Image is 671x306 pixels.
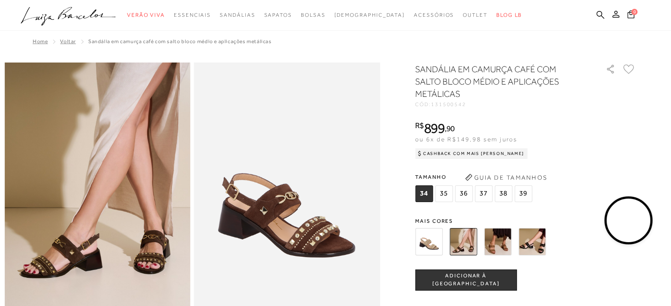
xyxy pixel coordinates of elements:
[415,269,517,291] button: ADICIONAR À [GEOGRAPHIC_DATA]
[518,228,546,255] img: SANDÁLIA EM COURO PRETO COM SALTO BLOCO MÉDIO E APLICAÇÕES METÁLICAS
[414,7,454,23] a: categoryNavScreenReaderText
[33,38,48,44] a: Home
[450,228,477,255] img: SANDÁLIA EM CAMURÇA CAFÉ COM SALTO BLOCO MÉDIO E APLICAÇÕES METÁLICAS
[445,125,455,133] i: ,
[475,185,492,202] span: 37
[431,101,466,107] span: 131500542
[264,12,292,18] span: Sapatos
[334,12,405,18] span: [DEMOGRAPHIC_DATA]
[514,185,532,202] span: 39
[435,185,453,202] span: 35
[415,185,433,202] span: 34
[455,185,472,202] span: 36
[416,272,516,288] span: ADICIONAR À [GEOGRAPHIC_DATA]
[415,148,528,159] div: Cashback com Mais [PERSON_NAME]
[625,10,637,22] button: 0
[415,122,424,129] i: R$
[60,38,76,44] a: Voltar
[415,170,534,184] span: Tamanho
[463,12,487,18] span: Outlet
[414,12,454,18] span: Acessórios
[463,7,487,23] a: categoryNavScreenReaderText
[424,120,445,136] span: 899
[220,12,255,18] span: Sandálias
[220,7,255,23] a: categoryNavScreenReaderText
[484,228,511,255] img: SANDÁLIA EM CAMURÇA CARAMELO COM SALTO BLOCO MÉDIO E APLICAÇÕES METÁLICAS
[495,185,512,202] span: 38
[415,102,592,107] div: CÓD:
[127,12,165,18] span: Verão Viva
[496,7,522,23] a: BLOG LB
[174,7,211,23] a: categoryNavScreenReaderText
[462,170,550,184] button: Guia de Tamanhos
[415,228,442,255] img: SANDÁLIA EM CAMURÇA BEGE FENDI COM SALTO BLOCO MÉDIO E APLICAÇÕES METÁLICAS
[446,124,455,133] span: 90
[301,7,326,23] a: categoryNavScreenReaderText
[496,12,522,18] span: BLOG LB
[174,12,211,18] span: Essenciais
[264,7,292,23] a: categoryNavScreenReaderText
[415,63,581,100] h1: SANDÁLIA EM CAMURÇA CAFÉ COM SALTO BLOCO MÉDIO E APLICAÇÕES METÁLICAS
[415,218,636,224] span: Mais cores
[415,136,517,143] span: ou 6x de R$149,98 sem juros
[127,7,165,23] a: categoryNavScreenReaderText
[88,38,271,44] span: SANDÁLIA EM CAMURÇA CAFÉ COM SALTO BLOCO MÉDIO E APLICAÇÕES METÁLICAS
[301,12,326,18] span: Bolsas
[631,9,637,15] span: 0
[334,7,405,23] a: noSubCategoriesText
